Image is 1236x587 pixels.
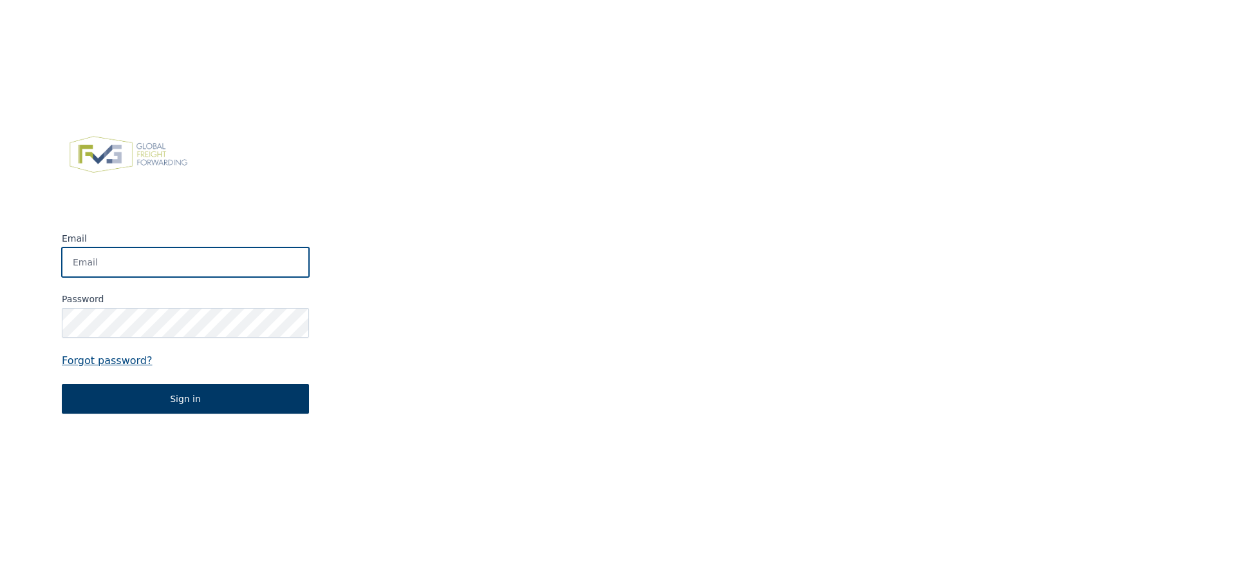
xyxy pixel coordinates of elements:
[62,232,309,245] label: Email
[62,353,309,369] a: Forgot password?
[62,384,309,414] button: Sign in
[62,129,195,180] img: FVG - Global freight forwarding
[62,247,309,277] input: Email
[62,293,309,305] label: Password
